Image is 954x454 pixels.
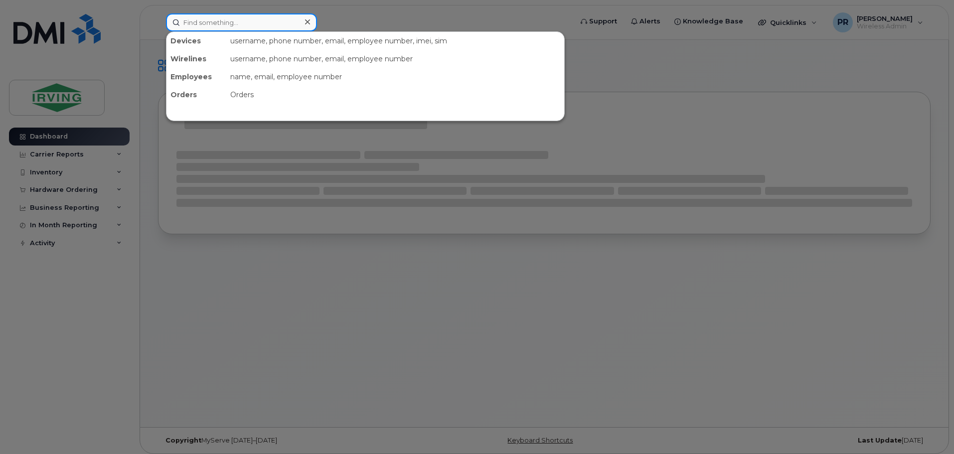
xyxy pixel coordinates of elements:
div: Orders [166,86,226,104]
div: username, phone number, email, employee number [226,50,564,68]
div: Employees [166,68,226,86]
div: username, phone number, email, employee number, imei, sim [226,32,564,50]
div: Orders [226,86,564,104]
div: name, email, employee number [226,68,564,86]
div: Wirelines [166,50,226,68]
div: Devices [166,32,226,50]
